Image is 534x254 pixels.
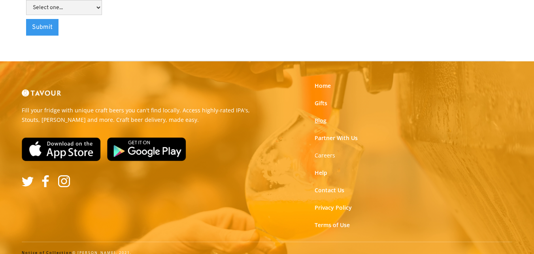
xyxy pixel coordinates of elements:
[22,106,261,125] p: Fill your fridge with unique craft beers you can't find locally. Access highly-rated IPA's, Stout...
[315,82,331,90] a: Home
[26,19,58,36] input: Submit
[315,186,344,194] a: Contact Us
[315,117,326,125] a: Blog
[315,134,358,142] a: Partner With Us
[315,152,335,159] a: Careers
[315,204,352,212] a: Privacy Policy
[315,169,327,177] a: Help
[315,99,327,107] a: Gifts
[315,221,350,229] a: Terms of Use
